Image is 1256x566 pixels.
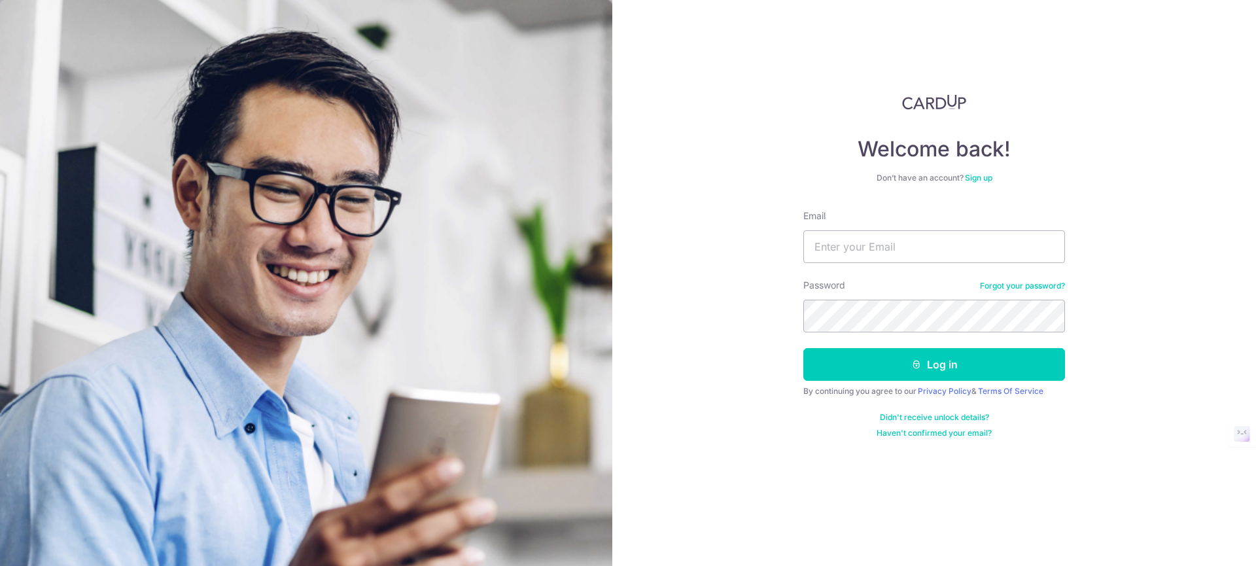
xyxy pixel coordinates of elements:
[918,386,971,396] a: Privacy Policy
[980,281,1065,291] a: Forgot your password?
[803,173,1065,183] div: Don’t have an account?
[803,348,1065,381] button: Log in
[803,230,1065,263] input: Enter your Email
[978,386,1043,396] a: Terms Of Service
[803,279,845,292] label: Password
[965,173,992,183] a: Sign up
[880,412,989,423] a: Didn't receive unlock details?
[803,209,826,222] label: Email
[902,94,966,110] img: CardUp Logo
[877,428,992,438] a: Haven't confirmed your email?
[803,136,1065,162] h4: Welcome back!
[803,386,1065,397] div: By continuing you agree to our &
